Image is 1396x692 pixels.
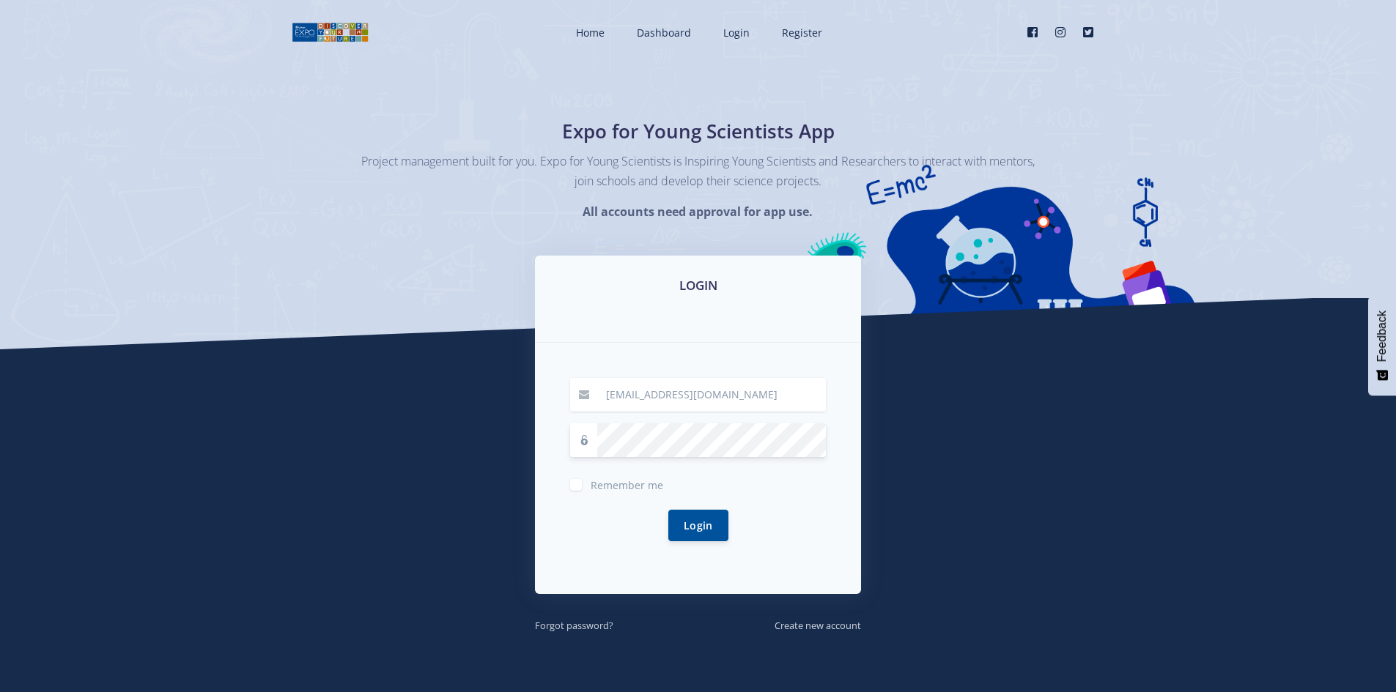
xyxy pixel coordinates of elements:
[292,21,369,43] img: logo01.png
[775,619,861,632] small: Create new account
[535,619,613,632] small: Forgot password?
[637,26,691,40] span: Dashboard
[576,26,605,40] span: Home
[767,13,834,52] a: Register
[1375,310,1389,362] span: Feedback
[431,117,966,146] h1: Expo for Young Scientists App
[709,13,761,52] a: Login
[553,276,843,295] h3: LOGIN
[622,13,703,52] a: Dashboard
[361,152,1035,191] p: Project management built for you. Expo for Young Scientists is Inspiring Young Scientists and Res...
[561,13,616,52] a: Home
[775,617,861,633] a: Create new account
[668,510,728,541] button: Login
[1368,296,1396,395] button: Feedback - Show survey
[597,378,826,412] input: Email / User ID
[723,26,750,40] span: Login
[583,204,813,220] strong: All accounts need approval for app use.
[535,617,613,633] a: Forgot password?
[782,26,822,40] span: Register
[591,478,663,492] span: Remember me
